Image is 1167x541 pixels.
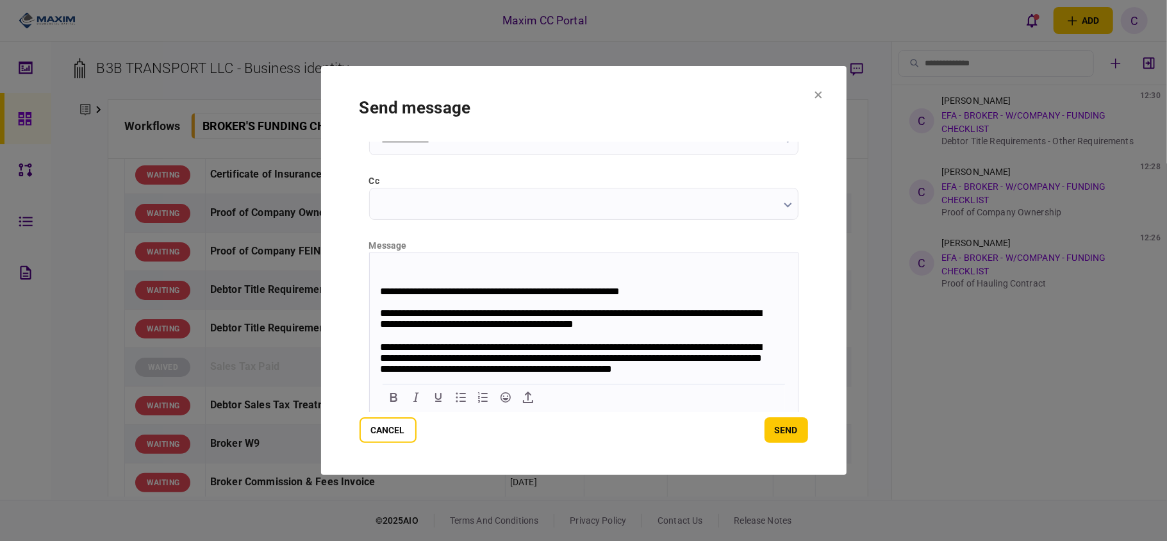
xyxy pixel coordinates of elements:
[495,388,517,406] button: Emojis
[405,388,427,406] button: Italic
[472,388,494,406] button: Numbered list
[369,239,799,253] div: message
[383,388,404,406] button: Bold
[360,417,417,443] button: Cancel
[369,174,799,188] label: cc
[450,388,472,406] button: Bullet list
[427,388,449,406] button: Underline
[369,188,799,220] input: cc
[765,417,808,443] button: send
[360,98,808,117] h1: send message
[370,253,798,381] iframe: Rich Text Area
